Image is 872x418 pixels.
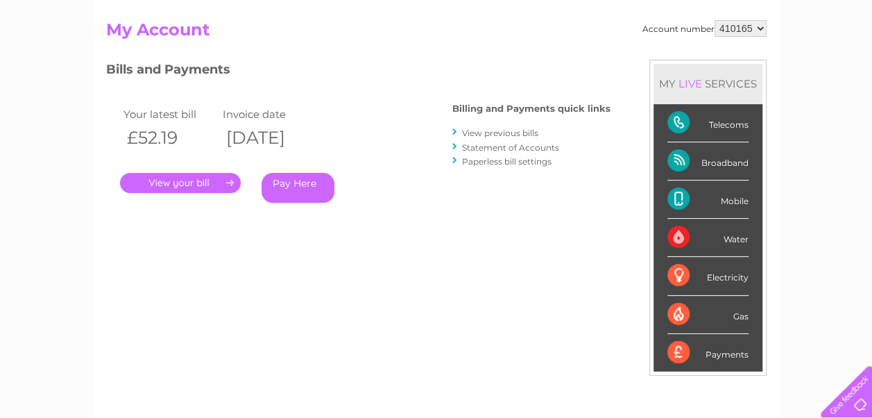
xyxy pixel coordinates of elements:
[106,60,610,84] h3: Bills and Payments
[780,59,814,69] a: Contact
[667,219,749,257] div: Water
[653,64,762,103] div: MY SERVICES
[751,59,771,69] a: Blog
[219,124,319,152] th: [DATE]
[667,104,749,142] div: Telecoms
[120,105,220,124] td: Your latest bill
[610,7,706,24] a: 0333 014 3131
[628,59,654,69] a: Water
[667,334,749,371] div: Payments
[31,36,101,78] img: logo.png
[106,20,767,47] h2: My Account
[219,105,319,124] td: Invoice date
[667,296,749,334] div: Gas
[667,142,749,181] div: Broadband
[667,181,749,219] div: Mobile
[462,142,559,153] a: Statement of Accounts
[701,59,743,69] a: Telecoms
[452,103,610,114] h4: Billing and Payments quick links
[826,59,859,69] a: Log out
[662,59,693,69] a: Energy
[462,128,538,138] a: View previous bills
[120,124,220,152] th: £52.19
[462,156,552,167] a: Paperless bill settings
[642,20,767,37] div: Account number
[109,8,764,67] div: Clear Business is a trading name of Verastar Limited (registered in [GEOGRAPHIC_DATA] No. 3667643...
[262,173,334,203] a: Pay Here
[120,173,241,193] a: .
[676,77,705,90] div: LIVE
[667,257,749,295] div: Electricity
